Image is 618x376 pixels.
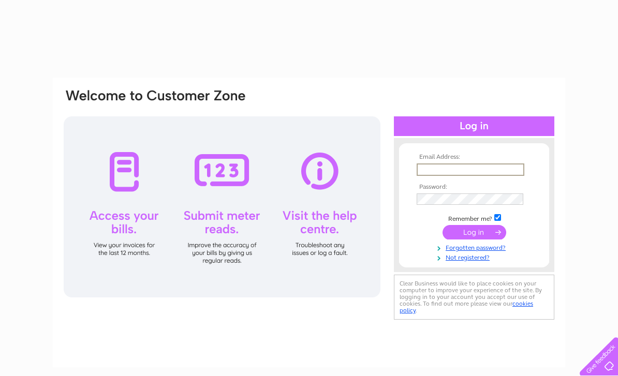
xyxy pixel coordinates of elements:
input: Submit [443,225,506,239]
div: Clear Business would like to place cookies on your computer to improve your experience of the sit... [394,275,554,320]
th: Password: [414,184,534,191]
a: Forgotten password? [417,242,534,252]
a: Not registered? [417,252,534,262]
th: Email Address: [414,154,534,161]
a: cookies policy [400,300,533,314]
td: Remember me? [414,213,534,223]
